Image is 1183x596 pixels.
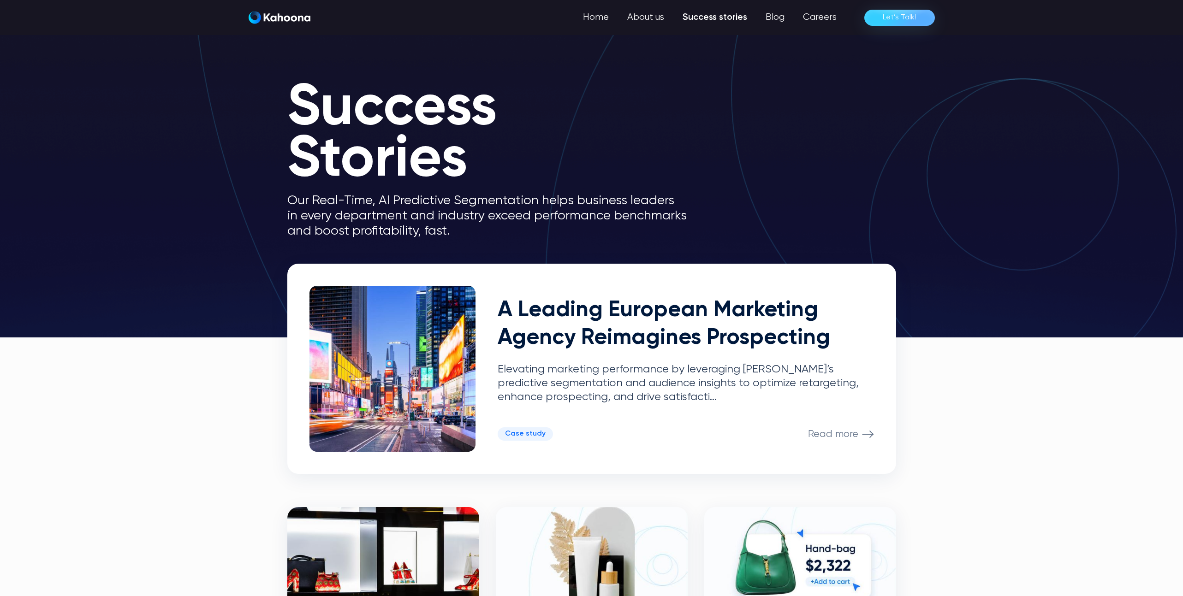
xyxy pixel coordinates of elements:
p: Elevating marketing performance by leveraging [PERSON_NAME]’s predictive segmentation and audienc... [498,363,874,404]
p: Our Real-Time, AI Predictive Segmentation helps business leaders in every department and industry... [287,193,702,239]
a: Blog [756,8,794,27]
a: Home [574,8,618,27]
a: Let’s Talk! [864,10,935,26]
a: home [249,11,310,24]
p: Read more [808,428,858,440]
div: Case study [505,430,546,438]
a: About us [618,8,673,27]
img: Kahoona logo white [249,11,310,24]
div: Let’s Talk! [883,10,916,25]
a: Careers [794,8,846,27]
a: A Leading European Marketing Agency Reimagines ProspectingElevating marketing performance by leve... [287,264,896,474]
h2: A Leading European Marketing Agency Reimagines Prospecting [498,297,874,352]
a: Success stories [673,8,756,27]
h1: Success Stories [287,83,702,186]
